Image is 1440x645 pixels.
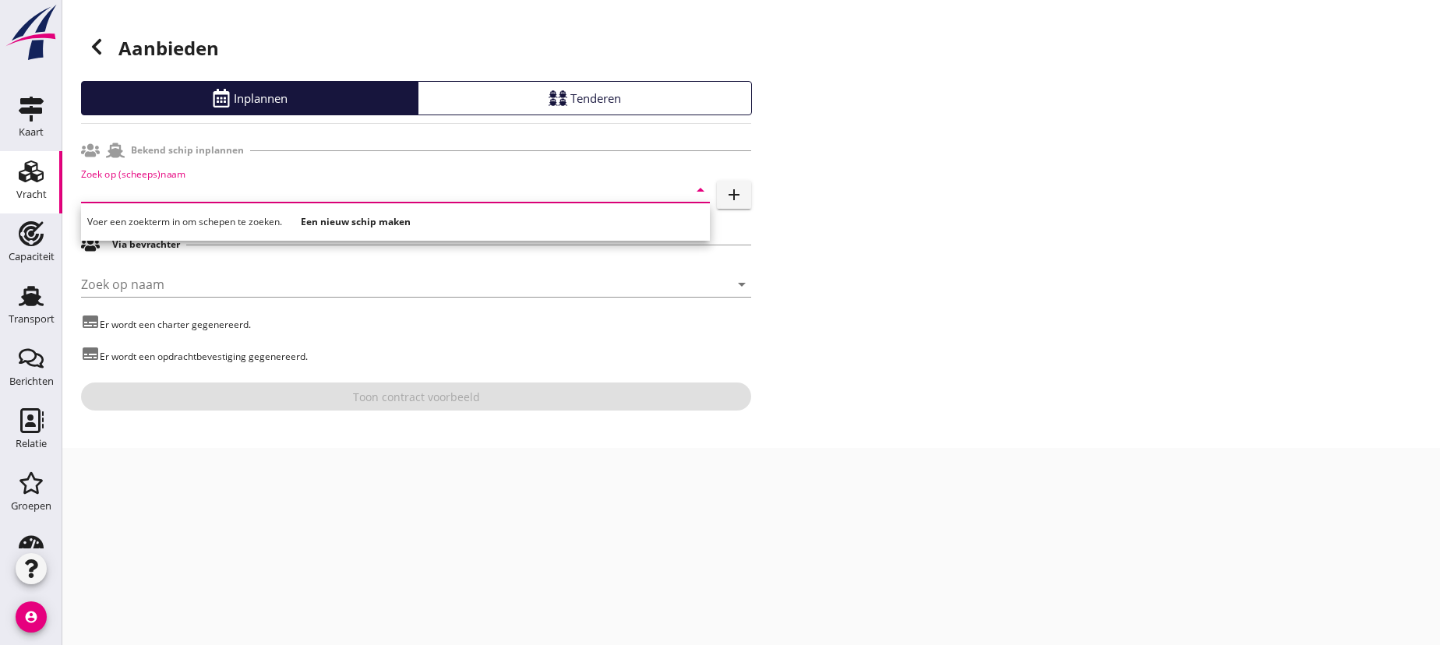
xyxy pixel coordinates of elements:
div: Kaart [19,127,44,137]
i: account_circle [16,601,47,633]
h2: Via bevrachter [112,238,180,252]
h1: Aanbieden [81,31,751,69]
input: Zoek op (scheeps)naam [81,178,666,203]
input: Zoek op naam [81,272,708,297]
i: add [725,185,743,204]
img: logo-small.a267ee39.svg [3,4,59,62]
div: Transport [9,314,55,324]
div: Inplannen [88,89,411,107]
a: Tenderen [418,81,752,115]
i: arrow_drop_down [691,181,710,199]
div: Capaciteit [9,252,55,262]
div: Relatie [16,439,47,449]
p: Er wordt een opdrachtbevestiging gegenereerd. [81,344,751,364]
strong: Een nieuw schip maken [301,215,411,228]
div: Tenderen [425,89,745,107]
p: Er wordt een charter gegenereerd. [81,312,751,332]
span: Voer een zoekterm in om schepen te zoeken. [87,215,282,228]
div: Groepen [11,501,51,511]
a: Inplannen [81,81,418,115]
i: arrow_drop_down [732,275,751,294]
i: subtitles [81,312,100,331]
h2: Bekend schip inplannen [131,143,244,157]
i: subtitles [81,344,100,363]
div: Vracht [16,189,47,199]
div: Berichten [9,376,54,386]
